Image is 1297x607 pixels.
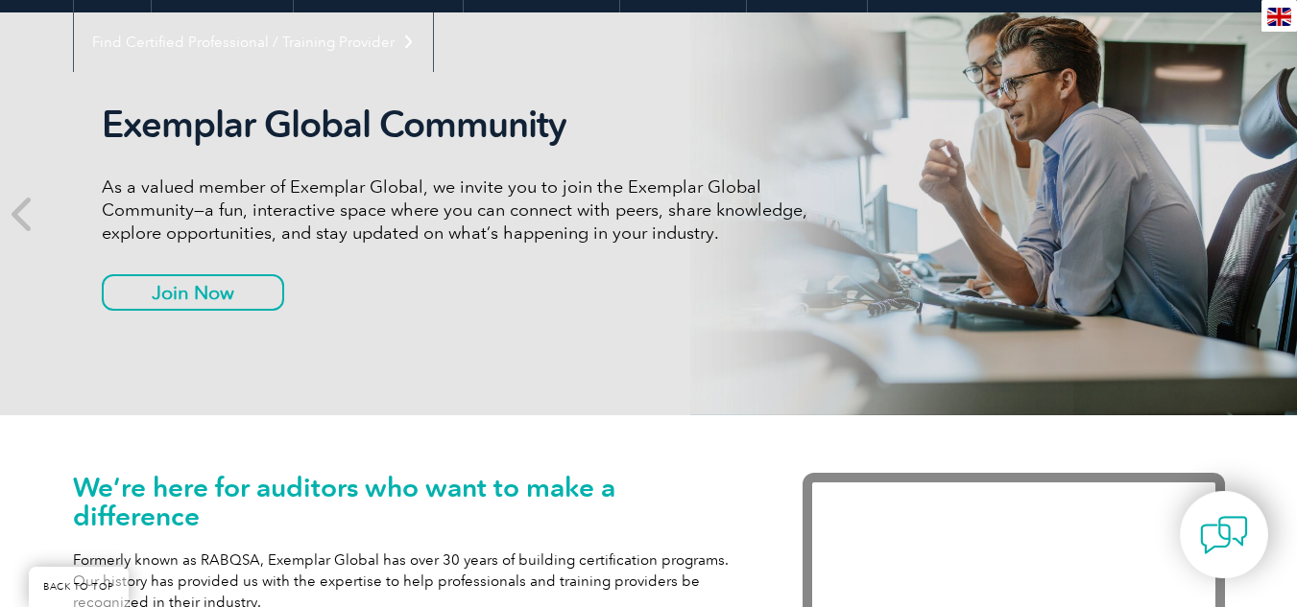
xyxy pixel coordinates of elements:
h1: We’re here for auditors who want to make a difference [73,473,745,530]
img: contact-chat.png [1200,511,1248,559]
a: Join Now [102,274,284,311]
a: BACK TO TOP [29,567,129,607]
p: As a valued member of Exemplar Global, we invite you to join the Exemplar Global Community—a fun,... [102,175,822,245]
a: Find Certified Professional / Training Provider [74,12,433,72]
img: en [1267,8,1291,26]
h2: Exemplar Global Community [102,103,822,147]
